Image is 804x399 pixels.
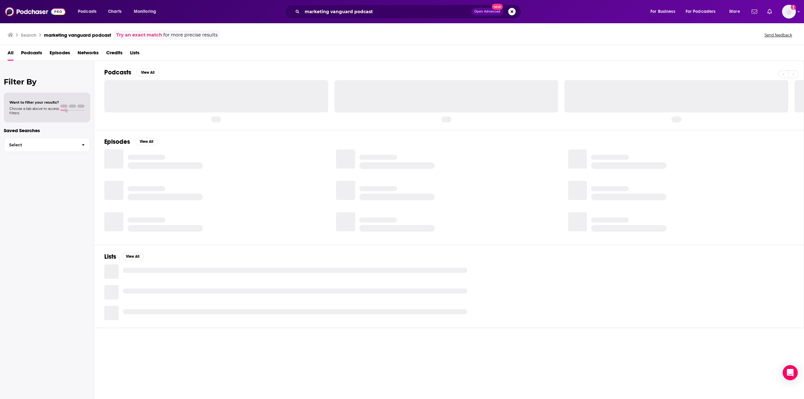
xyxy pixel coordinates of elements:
[749,6,760,17] a: Show notifications dropdown
[4,77,90,86] h2: Filter By
[104,68,131,76] h2: Podcasts
[130,48,139,61] a: Lists
[4,127,90,133] p: Saved Searches
[104,253,144,261] a: ListsView All
[21,32,36,38] h3: Search
[44,32,111,38] h3: marketing vanguard podcast
[78,48,99,61] a: Networks
[291,4,527,19] div: Search podcasts, credits, & more...
[682,7,725,17] button: open menu
[9,106,59,115] span: Choose a tab above to access filters.
[763,32,794,38] button: Send feedback
[9,100,59,105] span: Want to filter your results?
[302,7,471,17] input: Search podcasts, credits, & more...
[782,5,796,19] button: Show profile menu
[646,7,683,17] button: open menu
[135,138,158,145] button: View All
[136,69,159,76] button: View All
[782,5,796,19] span: Logged in as samanthawu
[471,8,503,15] button: Open AdvancedNew
[104,68,159,76] a: PodcastsView All
[650,7,675,16] span: For Business
[8,48,14,61] a: All
[474,10,500,13] span: Open Advanced
[116,31,162,39] a: Try an exact match
[106,48,122,61] a: Credits
[50,48,70,61] a: Episodes
[104,7,125,17] a: Charts
[725,7,748,17] button: open menu
[78,7,96,16] span: Podcasts
[21,48,42,61] a: Podcasts
[104,253,116,261] h2: Lists
[783,365,798,380] div: Open Intercom Messenger
[765,6,774,17] a: Show notifications dropdown
[729,7,740,16] span: More
[782,5,796,19] img: User Profile
[163,31,218,39] span: for more precise results
[121,253,144,260] button: View All
[791,5,796,10] svg: Add a profile image
[134,7,156,16] span: Monitoring
[686,7,716,16] span: For Podcasters
[108,7,122,16] span: Charts
[104,138,130,146] h2: Episodes
[4,143,77,147] span: Select
[73,7,105,17] button: open menu
[129,7,164,17] button: open menu
[4,138,90,152] button: Select
[104,138,158,146] a: EpisodesView All
[5,6,65,18] img: Podchaser - Follow, Share and Rate Podcasts
[492,4,503,10] span: New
